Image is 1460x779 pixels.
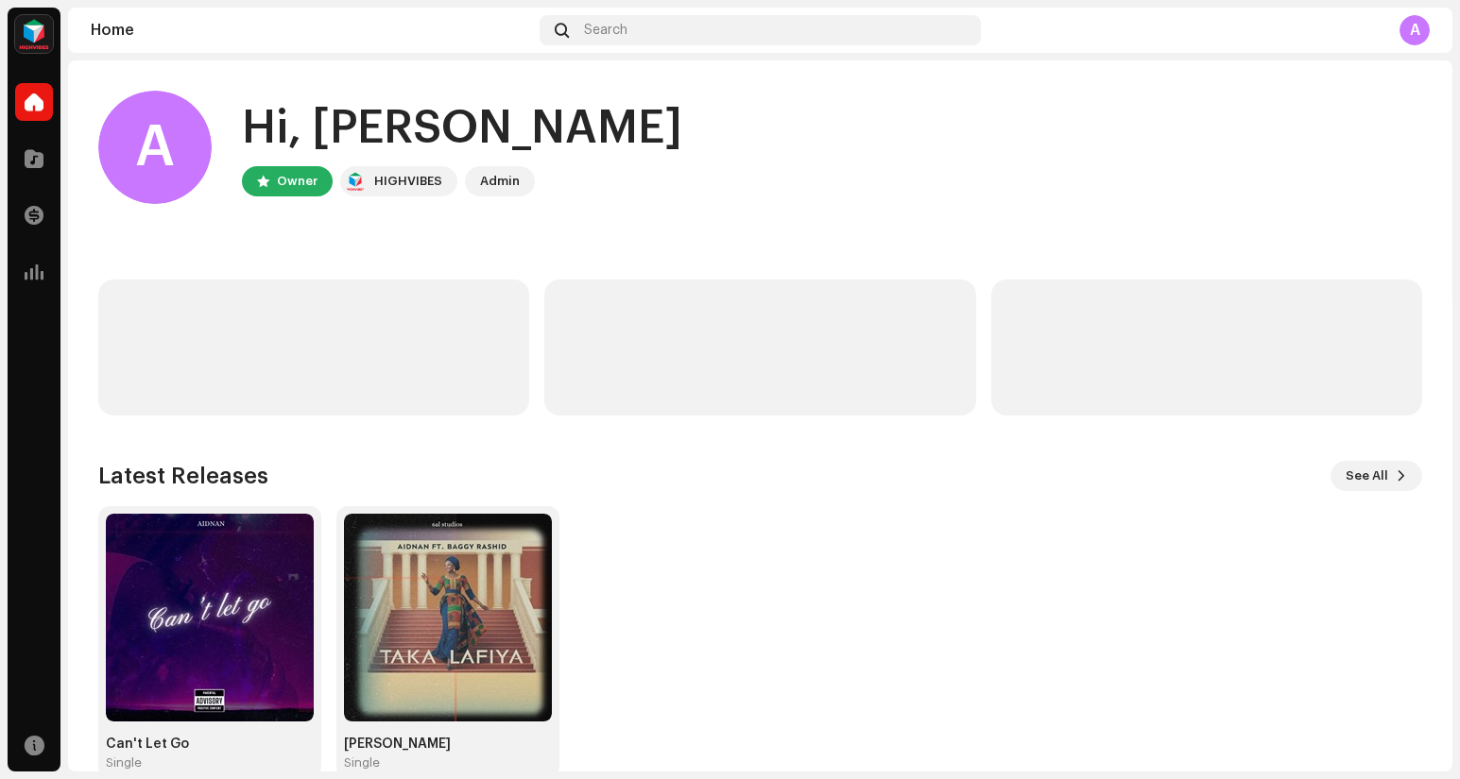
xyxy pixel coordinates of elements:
[480,170,520,193] div: Admin
[584,23,627,38] span: Search
[106,514,314,721] img: 46456561-5697-4bbd-b4ae-c4247dafb095
[98,91,212,204] div: A
[344,514,552,721] img: e46e727c-562f-4c85-930e-fca2c0204134
[106,737,314,752] div: Can't Let Go
[1331,461,1422,491] button: See All
[106,755,142,771] div: Single
[344,170,367,193] img: feab3aad-9b62-475c-8caf-26f15a9573ee
[277,170,318,193] div: Owner
[242,98,682,159] div: Hi, [PERSON_NAME]
[15,15,53,53] img: feab3aad-9b62-475c-8caf-26f15a9573ee
[1400,15,1430,45] div: A
[1346,457,1388,495] span: See All
[344,755,380,771] div: Single
[344,737,552,752] div: [PERSON_NAME]
[91,23,532,38] div: Home
[374,170,442,193] div: HIGHVIBES
[98,461,268,491] h3: Latest Releases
